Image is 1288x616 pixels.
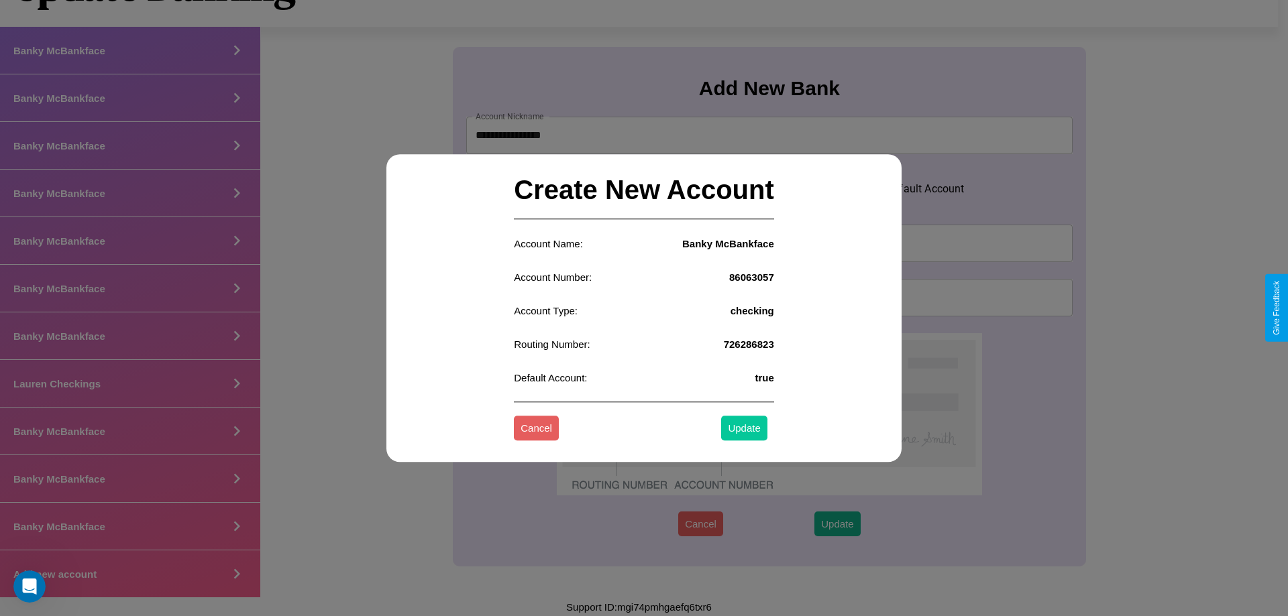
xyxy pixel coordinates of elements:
[514,302,578,320] p: Account Type:
[514,369,587,387] p: Default Account:
[13,570,46,603] iframe: Intercom live chat
[514,235,583,253] p: Account Name:
[514,335,590,353] p: Routing Number:
[1272,281,1281,335] div: Give Feedback
[755,372,773,383] h4: true
[682,238,774,249] h4: Banky McBankface
[514,268,592,286] p: Account Number:
[729,271,774,283] h4: 86063057
[514,162,774,219] h2: Create New Account
[721,416,767,441] button: Update
[724,338,774,350] h4: 726286823
[731,305,774,316] h4: checking
[514,416,559,441] button: Cancel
